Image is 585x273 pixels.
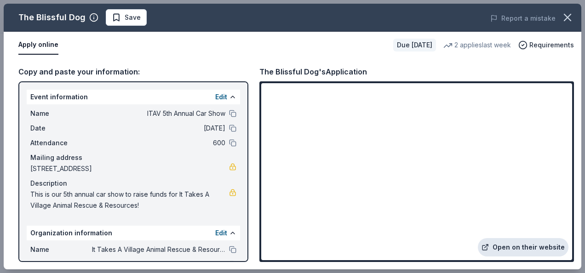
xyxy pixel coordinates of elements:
[125,12,141,23] span: Save
[92,108,225,119] span: ITAV 5th Annual Car Show
[30,178,236,189] div: Description
[30,189,229,211] span: This is our 5th annual car show to raise funds for It Takes A Village Animal Rescue & Resources!
[27,90,240,104] div: Event information
[30,137,92,148] span: Attendance
[393,39,436,51] div: Due [DATE]
[18,66,248,78] div: Copy and paste your information:
[92,123,225,134] span: [DATE]
[30,259,92,270] span: Website
[518,40,574,51] button: Requirements
[30,244,92,255] span: Name
[215,91,227,102] button: Edit
[92,244,225,255] span: It Takes A Village Animal Rescue & Resources
[259,66,367,78] div: The Blissful Dog's Application
[180,261,225,268] span: Fill in using "Edit"
[478,238,568,256] a: Open on their website
[30,163,229,174] span: [STREET_ADDRESS]
[106,9,147,26] button: Save
[92,137,225,148] span: 600
[30,123,92,134] span: Date
[18,35,58,55] button: Apply online
[443,40,511,51] div: 2 applies last week
[30,152,236,163] div: Mailing address
[490,13,556,24] button: Report a mistake
[27,226,240,240] div: Organization information
[529,40,574,51] span: Requirements
[18,10,86,25] div: The Blissful Dog
[215,227,227,239] button: Edit
[30,108,92,119] span: Name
